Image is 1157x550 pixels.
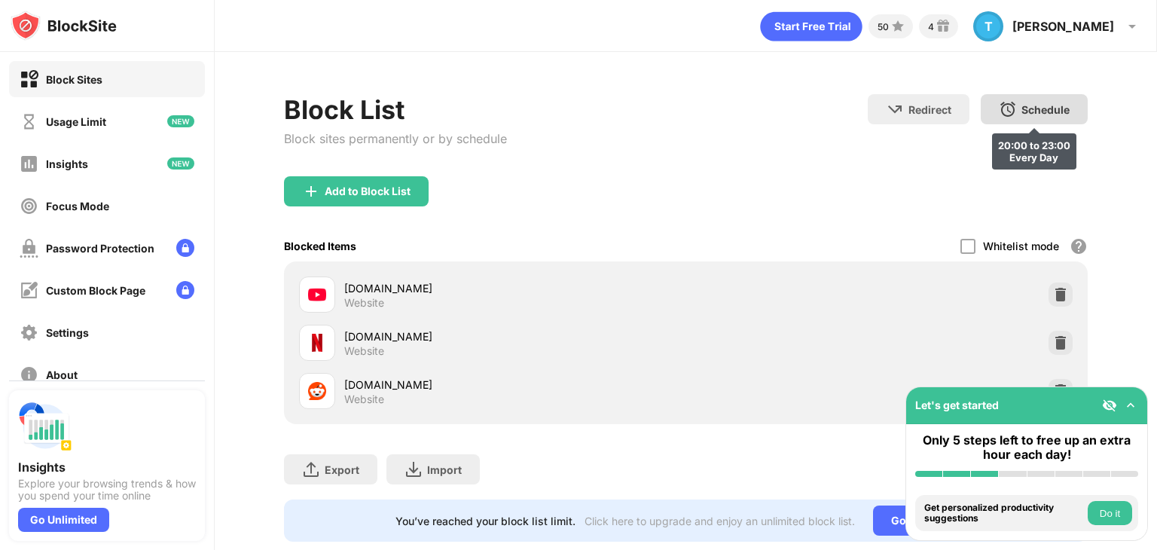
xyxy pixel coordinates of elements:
img: lock-menu.svg [176,281,194,299]
div: Custom Block Page [46,284,145,297]
div: Let's get started [915,399,999,411]
img: time-usage-off.svg [20,112,38,131]
div: Blocked Items [284,240,356,252]
div: [PERSON_NAME] [1012,19,1114,34]
img: eye-not-visible.svg [1102,398,1117,413]
div: Block List [284,94,507,125]
div: [DOMAIN_NAME] [344,280,685,296]
div: Only 5 steps left to free up an extra hour each day! [915,433,1138,462]
div: Get personalized productivity suggestions [924,503,1084,524]
div: 50 [878,21,889,32]
div: Add to Block List [325,185,411,197]
img: new-icon.svg [167,157,194,170]
div: Redirect [908,103,951,116]
div: Explore your browsing trends & how you spend your time online [18,478,196,502]
img: customize-block-page-off.svg [20,281,38,300]
button: Do it [1088,501,1132,525]
img: new-icon.svg [167,115,194,127]
div: Settings [46,326,89,339]
div: Focus Mode [46,200,109,212]
img: settings-off.svg [20,323,38,342]
div: 4 [928,21,934,32]
img: about-off.svg [20,365,38,384]
img: push-insights.svg [18,399,72,454]
img: favicons [308,382,326,400]
div: Website [344,296,384,310]
img: block-on.svg [20,70,38,89]
div: animation [760,11,862,41]
img: omni-setup-toggle.svg [1123,398,1138,413]
div: Block Sites [46,73,102,86]
div: Export [325,463,359,476]
img: logo-blocksite.svg [11,11,117,41]
div: [DOMAIN_NAME] [344,328,685,344]
img: favicons [308,286,326,304]
div: Click here to upgrade and enjoy an unlimited block list. [585,515,855,527]
div: Schedule [1021,103,1070,116]
div: Insights [18,460,196,475]
img: lock-menu.svg [176,239,194,257]
img: focus-off.svg [20,197,38,215]
div: Every Day [998,151,1070,163]
img: points-small.svg [889,17,907,35]
img: insights-off.svg [20,154,38,173]
div: You’ve reached your block list limit. [395,515,575,527]
div: 20:00 to 23:00 [998,139,1070,151]
img: password-protection-off.svg [20,239,38,258]
div: T [973,11,1003,41]
div: Go Unlimited [873,506,976,536]
div: Password Protection [46,242,154,255]
div: Insights [46,157,88,170]
div: Website [344,393,384,406]
div: Block sites permanently or by schedule [284,131,507,146]
div: Website [344,344,384,358]
div: Usage Limit [46,115,106,128]
img: reward-small.svg [934,17,952,35]
div: [DOMAIN_NAME] [344,377,685,393]
div: Whitelist mode [983,240,1059,252]
div: Import [427,463,462,476]
div: About [46,368,78,381]
div: Go Unlimited [18,508,109,532]
img: favicons [308,334,326,352]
